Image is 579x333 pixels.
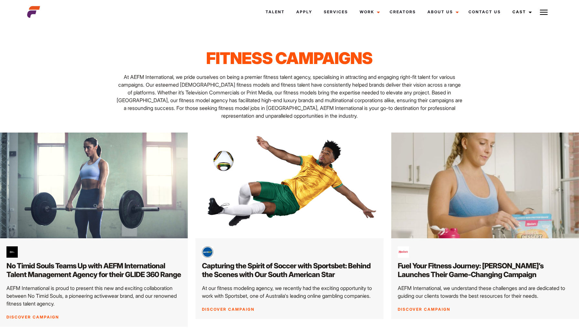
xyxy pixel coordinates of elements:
h2: Capturing the Spirit of Soccer with Sportsbet: Behind the Scenes with Our South American Star [202,262,377,279]
p: At our fitness modeling agency, we recently had the exciting opportunity to work with Sportsbet, ... [202,284,377,300]
img: cropped-aefm-brand-fav-22-square.png [27,5,40,18]
img: 1@3x 16 scaled [391,133,579,238]
p: AEFM International, we understand these challenges and are dedicated to guiding our clients towar... [398,284,573,300]
img: download [6,246,18,258]
img: download [202,246,213,258]
h2: No Timid Souls Teams Up with AEFM International Talent Management Agency for their GLIDE 360 Range [6,262,181,279]
img: images [398,246,409,258]
a: Contact Us [463,3,507,21]
a: Work [354,3,384,21]
a: Discover Campaign [202,307,255,312]
a: Talent [260,3,290,21]
h2: Fuel Your Fitness Journey: [PERSON_NAME]’s Launches Their Game-Changing Campaign [398,262,573,279]
p: At AEFM International, we pride ourselves on being a premier fitness talent agency, specialising ... [116,73,463,120]
a: Apply [290,3,318,21]
a: Cast [507,3,536,21]
h1: Fitness Campaigns [116,48,463,68]
img: Burger icon [540,8,548,16]
a: Services [318,3,354,21]
img: 1@3x 10 scaled [195,133,383,238]
a: Discover Campaign [6,315,59,319]
a: About Us [422,3,463,21]
p: AEFM International is proud to present this new and exciting collaboration between No Timid Souls... [6,284,181,307]
a: Creators [384,3,422,21]
a: Discover Campaign [398,307,450,312]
